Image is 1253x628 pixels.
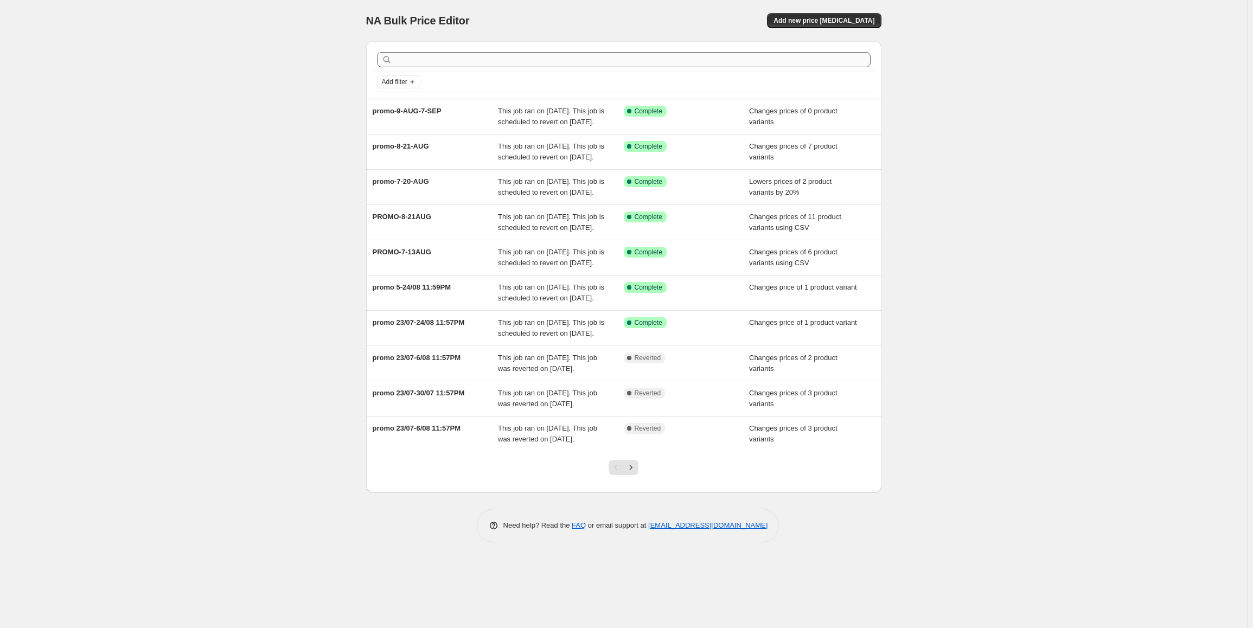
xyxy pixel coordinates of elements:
[749,248,838,267] span: Changes prices of 6 product variants using CSV
[498,142,604,161] span: This job ran on [DATE]. This job is scheduled to revert on [DATE].
[635,354,661,362] span: Reverted
[498,389,597,408] span: This job ran on [DATE]. This job was reverted on [DATE].
[635,389,661,398] span: Reverted
[635,142,662,151] span: Complete
[373,389,465,397] span: promo 23/07-30/07 11:57PM
[749,318,857,326] span: Changes price of 1 product variant
[635,248,662,257] span: Complete
[503,521,572,529] span: Need help? Read the
[767,13,881,28] button: Add new price [MEDICAL_DATA]
[749,107,838,126] span: Changes prices of 0 product variants
[366,15,470,27] span: NA Bulk Price Editor
[498,107,604,126] span: This job ran on [DATE]. This job is scheduled to revert on [DATE].
[498,318,604,337] span: This job ran on [DATE]. This job is scheduled to revert on [DATE].
[373,424,461,432] span: promo 23/07-6/08 11:57PM
[377,75,420,88] button: Add filter
[609,460,638,475] nav: Pagination
[648,521,768,529] a: [EMAIL_ADDRESS][DOMAIN_NAME]
[498,177,604,196] span: This job ran on [DATE]. This job is scheduled to revert on [DATE].
[749,283,857,291] span: Changes price of 1 product variant
[373,142,429,150] span: promo-8-21-AUG
[373,177,429,185] span: promo-7-20-AUG
[773,16,874,25] span: Add new price [MEDICAL_DATA]
[749,354,838,373] span: Changes prices of 2 product variants
[373,107,442,115] span: promo-9-AUG-7-SEP
[498,424,597,443] span: This job ran on [DATE]. This job was reverted on [DATE].
[373,283,451,291] span: promo 5-24/08 11:59PM
[635,177,662,186] span: Complete
[572,521,586,529] a: FAQ
[635,283,662,292] span: Complete
[635,107,662,116] span: Complete
[382,78,407,86] span: Add filter
[749,177,832,196] span: Lowers prices of 2 product variants by 20%
[635,213,662,221] span: Complete
[586,521,648,529] span: or email support at
[749,213,841,232] span: Changes prices of 11 product variants using CSV
[373,354,461,362] span: promo 23/07-6/08 11:57PM
[498,248,604,267] span: This job ran on [DATE]. This job is scheduled to revert on [DATE].
[749,389,838,408] span: Changes prices of 3 product variants
[373,213,431,221] span: PROMO-8-21AUG
[498,283,604,302] span: This job ran on [DATE]. This job is scheduled to revert on [DATE].
[498,213,604,232] span: This job ran on [DATE]. This job is scheduled to revert on [DATE].
[749,142,838,161] span: Changes prices of 7 product variants
[623,460,638,475] button: Next
[749,424,838,443] span: Changes prices of 3 product variants
[635,424,661,433] span: Reverted
[373,248,431,256] span: PROMO-7-13AUG
[498,354,597,373] span: This job ran on [DATE]. This job was reverted on [DATE].
[373,318,465,326] span: promo 23/07-24/08 11:57PM
[635,318,662,327] span: Complete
